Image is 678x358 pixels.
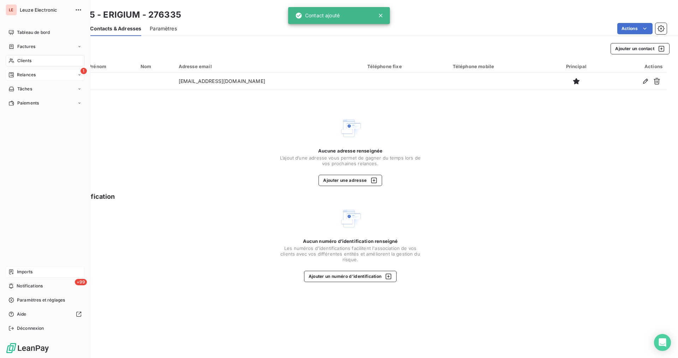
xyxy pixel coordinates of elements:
[6,4,17,16] div: LE
[90,25,141,32] span: Contacts & Adresses
[17,58,31,64] span: Clients
[17,297,65,303] span: Paramètres et réglages
[17,86,32,92] span: Tâches
[367,64,444,69] div: Téléphone fixe
[318,148,383,154] span: Aucune adresse renseignée
[6,294,84,306] a: Paramètres et réglages
[280,155,421,166] span: L’ajout d’une adresse vous permet de gagner du temps lors de vos prochaines relances.
[617,23,653,34] button: Actions
[6,41,84,52] a: Factures
[62,8,181,21] h3: 276335 - ERIGIUM - 276335
[609,64,662,69] div: Actions
[552,64,601,69] div: Principal
[295,9,340,22] div: Contact ajouté
[179,64,359,69] div: Adresse email
[6,342,49,354] img: Logo LeanPay
[6,27,84,38] a: Tableau de bord
[89,64,132,69] div: Prénom
[17,43,35,50] span: Factures
[20,7,71,13] span: Leuze Electronic
[75,279,87,285] span: +99
[141,64,170,69] div: Nom
[319,175,382,186] button: Ajouter une adresse
[174,73,363,90] td: [EMAIL_ADDRESS][DOMAIN_NAME]
[17,283,43,289] span: Notifications
[6,83,84,95] a: Tâches
[654,334,671,351] div: Open Intercom Messenger
[6,69,84,80] a: 1Relances
[303,238,398,244] span: Aucun numéro d’identification renseigné
[280,245,421,262] span: Les numéros d'identifications facilitent l'association de vos clients avec vos différentes entité...
[6,309,84,320] a: Aide
[339,117,362,139] img: Empty state
[17,325,44,332] span: Déconnexion
[17,311,26,317] span: Aide
[6,97,84,109] a: Paiements
[17,100,39,106] span: Paiements
[81,68,87,74] span: 1
[339,207,362,230] img: Empty state
[17,269,32,275] span: Imports
[17,72,36,78] span: Relances
[304,271,397,282] button: Ajouter un numéro d’identification
[150,25,177,32] span: Paramètres
[17,29,50,36] span: Tableau de bord
[6,55,84,66] a: Clients
[453,64,543,69] div: Téléphone mobile
[611,43,670,54] button: Ajouter un contact
[6,266,84,278] a: Imports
